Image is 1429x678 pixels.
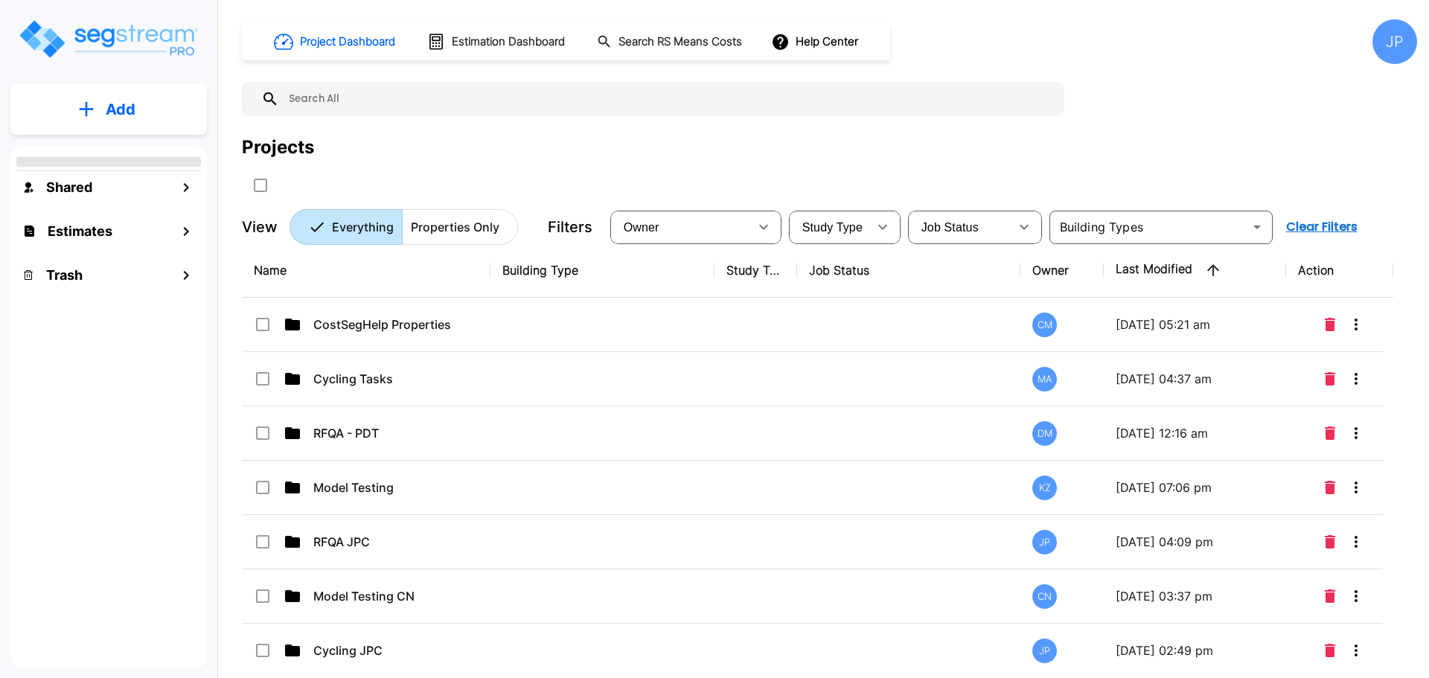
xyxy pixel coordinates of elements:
th: Last Modified [1104,243,1286,298]
div: DM [1032,421,1057,446]
p: Add [106,98,135,121]
p: Cycling JPC [313,642,462,659]
button: More-Options [1341,581,1371,611]
p: Everything [332,218,394,236]
div: MA [1032,367,1057,391]
h1: Trash [46,265,83,285]
p: Model Testing CN [313,587,462,605]
p: View [242,216,278,238]
p: Cycling Tasks [313,370,462,388]
p: [DATE] 05:21 am [1116,316,1274,333]
div: JP [1032,639,1057,663]
p: [DATE] 02:49 pm [1116,642,1274,659]
button: More-Options [1341,473,1371,502]
input: Search All [279,82,1057,116]
button: Delete [1319,364,1341,394]
p: Filters [548,216,592,238]
button: Search RS Means Costs [591,28,750,57]
input: Building Types [1054,217,1244,237]
div: Select [613,206,749,248]
div: Platform [290,209,518,245]
button: More-Options [1341,310,1371,339]
button: Project Dashboard [268,25,403,58]
p: CostSegHelp Properties [313,316,462,333]
th: Study Type [714,243,797,298]
div: JP [1372,19,1417,64]
div: KZ [1032,476,1057,500]
p: Properties Only [411,218,499,236]
th: Building Type [490,243,714,298]
span: Owner [624,221,659,234]
th: Action [1286,243,1394,298]
h1: Estimates [48,221,112,241]
div: CN [1032,584,1057,609]
p: [DATE] 07:06 pm [1116,479,1274,496]
button: Delete [1319,636,1341,665]
p: [DATE] 03:37 pm [1116,587,1274,605]
img: Logo [17,18,199,60]
button: Delete [1319,581,1341,611]
button: Everything [290,209,403,245]
button: Add [10,88,207,131]
button: Open [1247,217,1267,237]
span: Study Type [802,221,863,234]
p: Model Testing [313,479,462,496]
div: Select [911,206,1009,248]
div: Select [792,206,868,248]
button: Delete [1319,527,1341,557]
button: More-Options [1341,636,1371,665]
p: [DATE] 04:37 am [1116,370,1274,388]
h1: Estimation Dashboard [452,33,565,51]
h1: Search RS Means Costs [618,33,742,51]
button: Delete [1319,310,1341,339]
th: Job Status [797,243,1021,298]
th: Name [242,243,490,298]
div: Projects [242,134,314,161]
div: CM [1032,313,1057,337]
button: More-Options [1341,527,1371,557]
button: Delete [1319,473,1341,502]
p: [DATE] 12:16 am [1116,424,1274,442]
p: RFQA - PDT [313,424,462,442]
button: Properties Only [402,209,518,245]
p: [DATE] 04:09 pm [1116,533,1274,551]
button: Estimation Dashboard [421,26,573,57]
h1: Shared [46,177,92,197]
button: SelectAll [246,170,275,200]
button: Delete [1319,418,1341,448]
button: More-Options [1341,364,1371,394]
div: JP [1032,530,1057,554]
p: RFQA JPC [313,533,462,551]
th: Owner [1020,243,1103,298]
button: Help Center [768,28,864,56]
button: Clear Filters [1280,212,1364,242]
button: More-Options [1341,418,1371,448]
h1: Project Dashboard [300,33,395,51]
span: Job Status [921,221,979,234]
